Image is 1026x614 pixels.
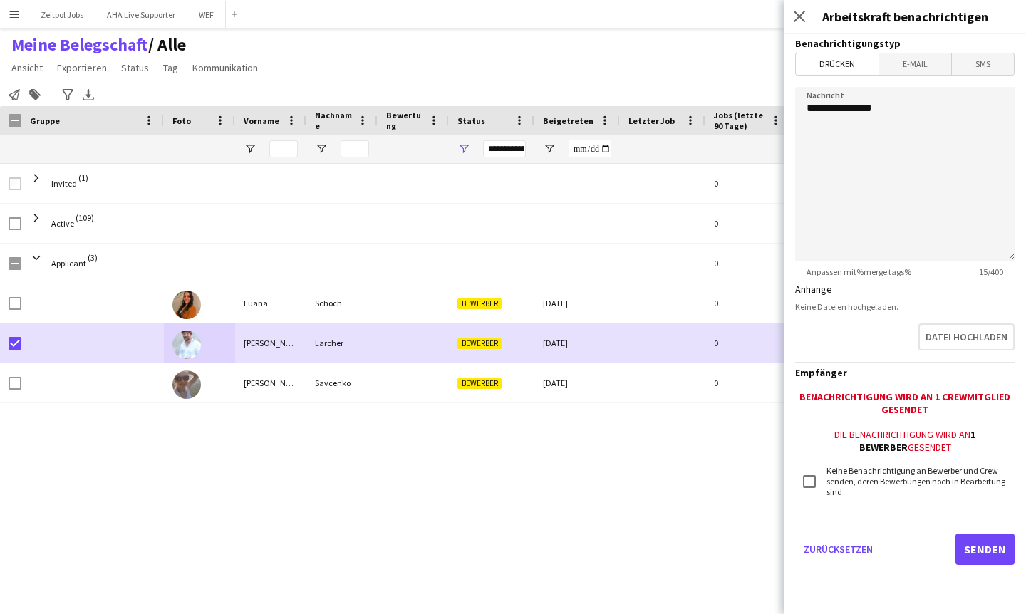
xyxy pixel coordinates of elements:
[569,140,611,157] input: Beigetreten Filtereingang
[172,370,201,399] img: Tatjana Savcenko
[705,363,791,402] div: 0
[29,1,95,28] button: Zeitpol Jobs
[705,244,791,283] div: 0
[705,323,791,363] div: 0
[534,323,620,363] div: [DATE]
[51,258,86,269] span: Applicant
[795,534,881,565] button: Zurücksetzen
[315,110,352,131] span: Nachname
[51,58,113,77] a: Exportieren
[784,7,1026,26] h3: Arbeitskraft benachrichtigen
[88,244,98,271] span: (3)
[714,110,765,131] span: Jobs (letzte 90 Tage)
[187,1,226,28] button: WEF
[235,363,306,402] div: [PERSON_NAME]
[51,178,77,189] span: Invited
[51,218,74,229] span: Active
[705,283,791,323] div: 0
[9,177,21,190] input: Zeilenauswahl ist für diese Zeile deaktiviert (ungeprüft)
[457,298,502,309] span: Bewerber
[795,390,1015,416] div: Benachrichtigung wird an 1 Crewmitglied gesendet
[457,338,502,349] span: Bewerber
[11,61,43,74] span: Ansicht
[955,534,1015,565] button: Senden
[306,283,378,323] div: Schoch
[534,283,620,323] div: [DATE]
[192,61,258,74] span: Kommunikation
[6,86,23,103] app-action-btn: Belegschaft benachrichtigen
[172,115,191,126] span: Foto
[269,140,298,157] input: Vorname Filtereingang
[341,140,369,157] input: Nachname Filtereingang
[534,363,620,402] div: [DATE]
[26,86,43,103] app-action-btn: Zum Tag hinzufügen
[306,323,378,363] div: Larcher
[795,428,1015,454] div: Die Benachrichtigung wird an gesendet
[705,204,791,243] div: 0
[315,142,328,155] button: Filtermenü öffnen
[59,86,76,103] app-action-btn: Erweiterte Filter
[859,428,976,454] b: 1 Bewerber
[795,37,1015,50] h3: Benachrichtigungstyp
[386,110,423,131] span: Bewertung
[235,283,306,323] div: Luana
[796,53,879,75] span: Drücken
[628,115,675,126] span: Letzter Job
[306,363,378,402] div: Savcenko
[57,61,107,74] span: Exportieren
[80,86,97,103] app-action-btn: XLSX exportieren
[856,266,911,277] a: %merge tags%
[795,283,832,296] label: Anhänge
[163,61,178,74] span: Tag
[11,34,148,56] a: Meine Belegschaft
[121,61,149,74] span: Status
[6,58,48,77] a: Ansicht
[543,115,594,126] span: Beigetreten
[244,142,256,155] button: Filtermenü öffnen
[172,291,201,319] img: Luana Schoch
[879,53,951,75] span: E-Mail
[952,53,1014,75] span: SMS
[795,301,1015,312] div: Keine Dateien hochgeladen.
[30,115,60,126] span: Gruppe
[95,1,187,28] button: AHA Live Supporter
[918,323,1015,350] button: Datei hochladen
[705,164,791,203] div: 0
[795,266,923,277] span: Anpassen mit
[457,142,470,155] button: Filtermenü öffnen
[543,142,556,155] button: Filtermenü öffnen
[148,34,186,56] span: Alle
[244,115,279,126] span: Vorname
[457,378,502,389] span: Bewerber
[115,58,155,77] a: Status
[795,366,1015,379] h3: Empfänger
[172,331,201,359] img: Sven Larcher
[157,58,184,77] a: Tag
[76,204,94,231] span: (109)
[187,58,264,77] a: Kommunikation
[968,266,1015,277] span: 15 / 400
[457,115,485,126] span: Status
[824,465,1015,497] label: Keine Benachrichtigung an Bewerber und Crew senden, deren Bewerbungen noch in Bearbeitung sind
[78,164,88,192] span: (1)
[235,323,306,363] div: [PERSON_NAME]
